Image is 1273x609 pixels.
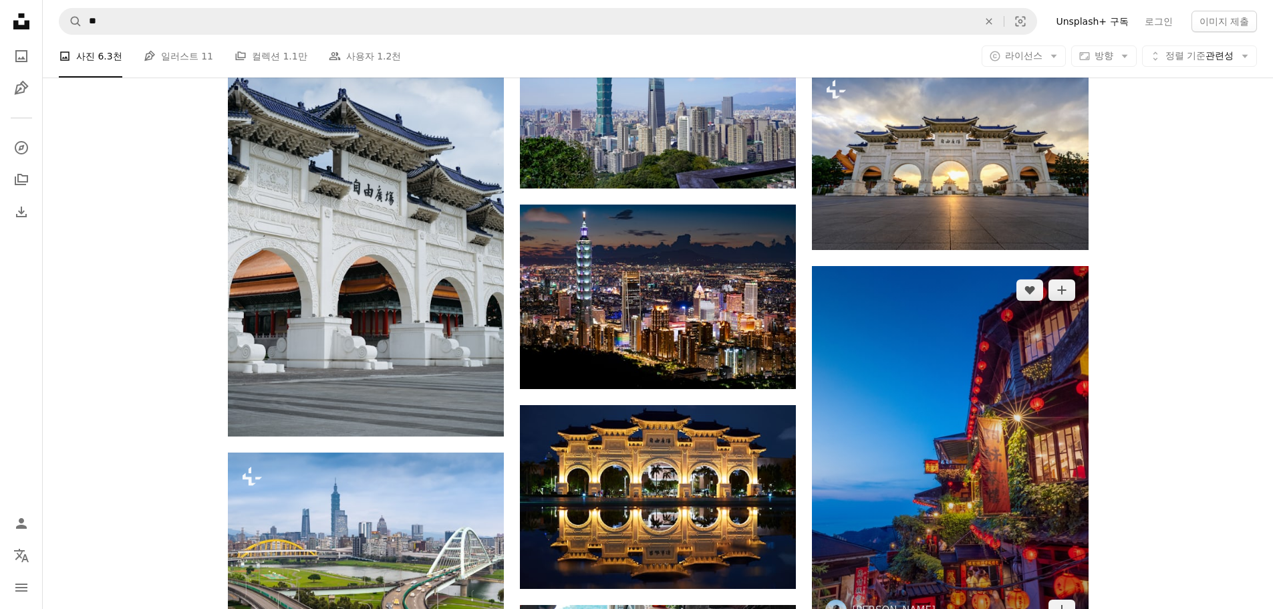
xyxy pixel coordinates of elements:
a: 로그인 / 가입 [8,510,35,537]
a: 낮 동안 푸른 하늘 아래 푸른 나무 근처의 갈색과 검은 색 콘크리트 건물 [812,444,1088,456]
span: 1.2천 [377,49,401,64]
span: 정렬 기준 [1165,50,1206,61]
img: 야간의 도시 스카이라인 [520,205,796,389]
a: 대만 타이페이의 장개석 기념관 아치. [812,152,1088,164]
a: 흰색 콘크리트 건물 [520,491,796,503]
img: 흰색 콘크리트 건물 [520,405,796,589]
button: 메뉴 [8,574,35,601]
button: 시각적 검색 [1004,9,1036,34]
span: 방향 [1095,50,1113,61]
span: 관련성 [1165,49,1234,63]
button: 컬렉션에 추가 [1048,279,1075,301]
a: 야간의 도시 스카이라인 [520,290,796,302]
a: 탐색 [8,134,35,161]
a: 로그인 [1137,11,1181,32]
button: 방향 [1071,45,1137,67]
span: 라이선스 [1005,50,1042,61]
button: 정렬 기준관련성 [1142,45,1257,67]
a: 일러스트 11 [144,35,213,78]
a: 낮 동안 푸른 하늘 아래 도시 스카이 라인 [520,90,796,102]
a: 홈 — Unsplash [8,8,35,37]
form: 사이트 전체에서 이미지 찾기 [59,8,1037,35]
a: Unsplash+ 구독 [1048,11,1136,32]
a: 컬렉션 1.1만 [235,35,307,78]
a: 파란 지붕이 있는 커다란 흰색 건물 [228,223,504,235]
img: 파란 지붕이 있는 커다란 흰색 건물 [228,22,504,437]
a: 다운로드 내역 [8,199,35,225]
button: 삭제 [974,9,1004,34]
a: 사진 [8,43,35,70]
button: Unsplash 검색 [59,9,82,34]
a: 일러스트 [8,75,35,102]
span: 11 [201,49,213,64]
img: 낮 동안 푸른 하늘 아래 도시 스카이 라인 [520,4,796,188]
button: 언어 [8,542,35,569]
span: 1.1만 [283,49,307,64]
img: 대만 타이페이의 장개석 기념관 아치. [812,66,1088,249]
button: 좋아요 [1016,279,1043,301]
button: 이미지 제출 [1191,11,1257,32]
a: 타이베이 도시 풍경과 대만의 교통. [228,538,504,550]
button: 라이선스 [982,45,1066,67]
a: 컬렉션 [8,166,35,193]
a: 사용자 1.2천 [329,35,402,78]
